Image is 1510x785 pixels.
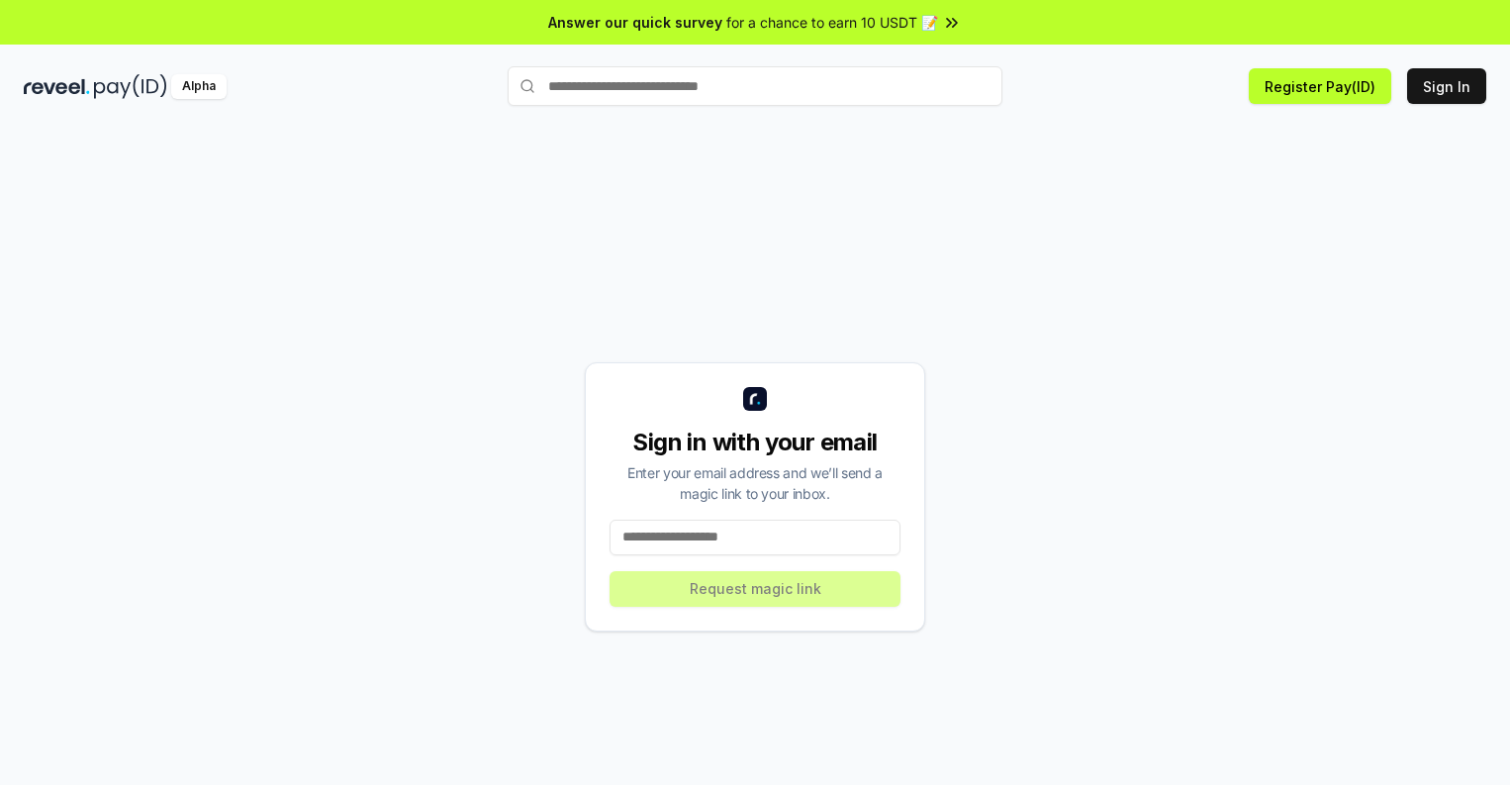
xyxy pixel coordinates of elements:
button: Register Pay(ID) [1249,68,1391,104]
img: pay_id [94,74,167,99]
div: Alpha [171,74,227,99]
img: logo_small [743,387,767,411]
div: Sign in with your email [610,427,900,458]
button: Sign In [1407,68,1486,104]
span: Answer our quick survey [548,12,722,33]
img: reveel_dark [24,74,90,99]
div: Enter your email address and we’ll send a magic link to your inbox. [610,462,900,504]
span: for a chance to earn 10 USDT 📝 [726,12,938,33]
